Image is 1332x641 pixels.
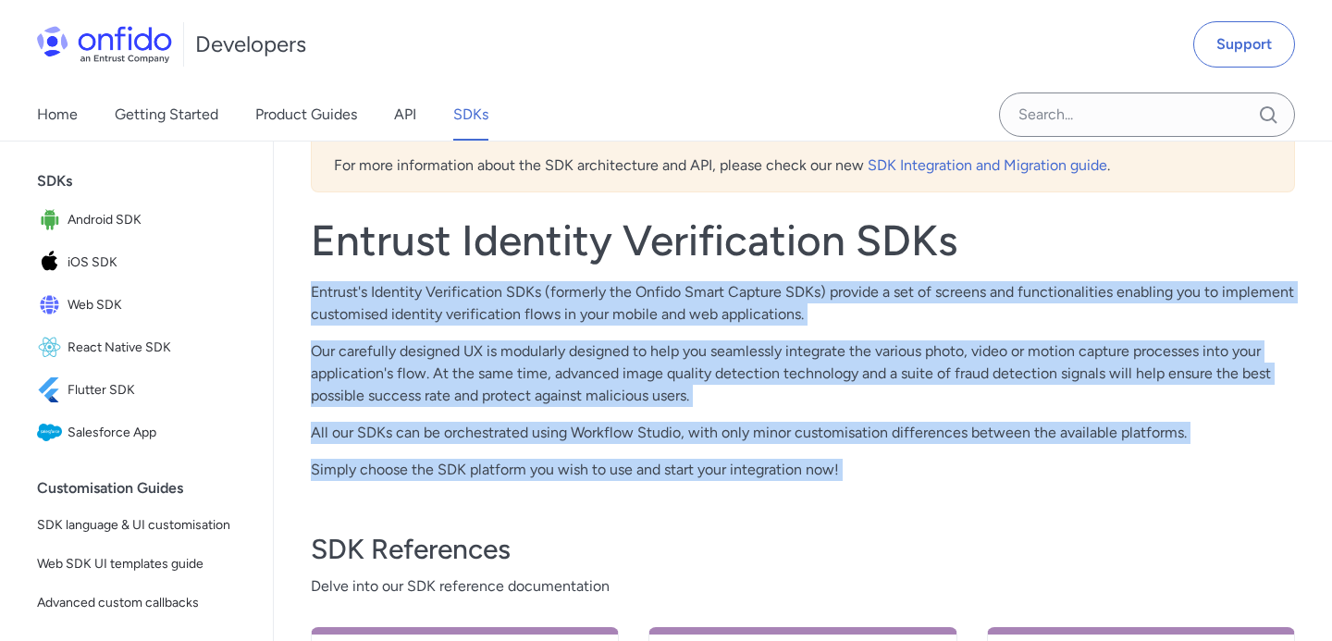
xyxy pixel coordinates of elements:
[311,340,1295,407] p: Our carefully designed UX is modularly designed to help you seamlessly integrate the various phot...
[311,459,1295,481] p: Simply choose the SDK platform you wish to use and start your integration now!
[30,242,258,283] a: IconiOS SDKiOS SDK
[115,89,218,141] a: Getting Started
[68,207,251,233] span: Android SDK
[311,281,1295,326] p: Entrust's Identity Verification SDKs (formerly the Onfido Smart Capture SDKs) provide a set of sc...
[30,327,258,368] a: IconReact Native SDKReact Native SDK
[30,413,258,453] a: IconSalesforce AppSalesforce App
[68,292,251,318] span: Web SDK
[68,420,251,446] span: Salesforce App
[68,250,251,276] span: iOS SDK
[37,592,251,614] span: Advanced custom callbacks
[68,335,251,361] span: React Native SDK
[311,215,1295,266] h1: Entrust Identity Verification SDKs
[37,335,68,361] img: IconReact Native SDK
[30,507,258,544] a: SDK language & UI customisation
[37,89,78,141] a: Home
[999,92,1295,137] input: Onfido search input field
[311,531,1295,568] h3: SDK References
[30,585,258,622] a: Advanced custom callbacks
[37,420,68,446] img: IconSalesforce App
[195,30,306,59] h1: Developers
[311,422,1295,444] p: All our SDKs can be orchestrated using Workflow Studio, with only minor customisation differences...
[30,546,258,583] a: Web SDK UI templates guide
[453,89,488,141] a: SDKs
[37,250,68,276] img: IconiOS SDK
[394,89,416,141] a: API
[37,377,68,403] img: IconFlutter SDK
[37,163,265,200] div: SDKs
[868,156,1107,174] a: SDK Integration and Migration guide
[37,207,68,233] img: IconAndroid SDK
[1193,21,1295,68] a: Support
[37,514,251,536] span: SDK language & UI customisation
[37,26,172,63] img: Onfido Logo
[37,553,251,575] span: Web SDK UI templates guide
[68,377,251,403] span: Flutter SDK
[30,285,258,326] a: IconWeb SDKWeb SDK
[37,292,68,318] img: IconWeb SDK
[255,89,357,141] a: Product Guides
[37,470,265,507] div: Customisation Guides
[311,575,1295,598] span: Delve into our SDK reference documentation
[30,200,258,240] a: IconAndroid SDKAndroid SDK
[30,370,258,411] a: IconFlutter SDKFlutter SDK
